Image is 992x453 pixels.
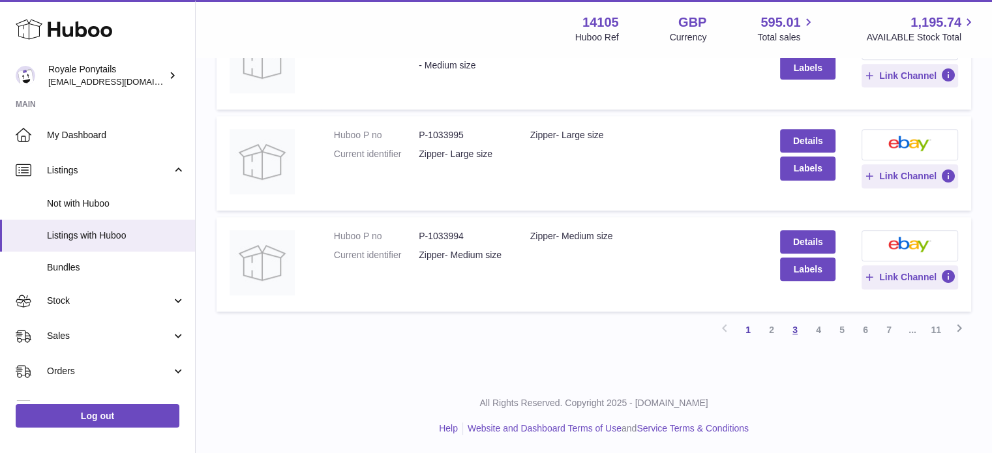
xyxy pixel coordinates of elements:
span: My Dashboard [47,129,185,141]
img: internalAdmin-14105@internal.huboo.com [16,66,35,85]
button: Link Channel [862,265,958,289]
img: ebay-small.png [888,237,931,252]
a: Website and Dashboard Terms of Use [468,423,622,433]
dt: Current identifier [334,47,419,72]
a: 595.01 Total sales [757,14,815,44]
a: Log out [16,404,179,428]
dd: Zipper- Large size [419,148,504,160]
span: ... [901,318,924,342]
span: Listings [47,164,172,177]
a: 5 [830,318,854,342]
a: 7 [877,318,901,342]
span: Listings with Huboo [47,229,185,242]
button: Link Channel [862,64,958,87]
span: Link Channel [879,271,937,283]
dd: Branded Mailing bag- Medium size [419,47,504,72]
dd: Zipper- Medium size [419,249,504,261]
img: Zipper- Large size [230,129,295,194]
a: Service Terms & Conditions [637,423,749,433]
dt: Huboo P no [334,230,419,242]
dt: Current identifier [334,249,419,261]
span: Link Channel [879,70,937,81]
dt: Huboo P no [334,129,419,141]
span: Orders [47,365,172,377]
div: Zipper- Medium size [530,230,755,242]
span: Usage [47,400,185,413]
li: and [463,422,749,435]
strong: GBP [678,14,706,31]
button: Labels [780,56,835,80]
a: 11 [924,318,948,342]
span: [EMAIL_ADDRESS][DOMAIN_NAME] [48,76,192,87]
p: All Rights Reserved. Copyright 2025 - [DOMAIN_NAME] [206,397,982,409]
button: Labels [780,257,835,281]
img: Zipper- Medium size [230,230,295,295]
a: 2 [760,318,783,342]
div: Currency [670,31,707,44]
a: Details [780,230,835,254]
span: Stock [47,295,172,307]
button: Labels [780,156,835,180]
div: Royale Ponytails [48,63,166,88]
dd: P-1033995 [419,129,504,141]
a: 3 [783,318,807,342]
span: Bundles [47,261,185,274]
dd: P-1033994 [419,230,504,242]
span: Total sales [757,31,815,44]
span: Link Channel [879,170,937,182]
a: Details [780,129,835,153]
img: Branded Mailing bag- Medium size [230,28,295,93]
span: 595.01 [760,14,800,31]
a: 1,195.74 AVAILABLE Stock Total [866,14,976,44]
button: Link Channel [862,164,958,188]
div: Zipper- Large size [530,129,755,141]
strong: 14105 [582,14,619,31]
a: 6 [854,318,877,342]
span: Sales [47,330,172,342]
span: Not with Huboo [47,197,185,210]
dt: Current identifier [334,148,419,160]
a: 1 [736,318,760,342]
a: Help [439,423,458,433]
span: AVAILABLE Stock Total [866,31,976,44]
img: ebay-small.png [888,136,931,151]
span: 1,195.74 [910,14,961,31]
div: Huboo Ref [575,31,619,44]
a: 4 [807,318,830,342]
